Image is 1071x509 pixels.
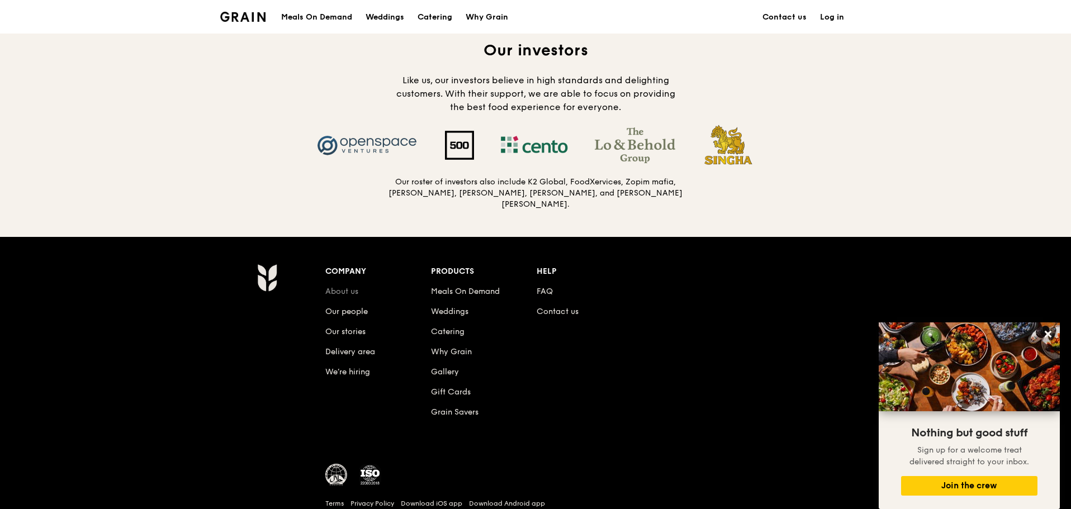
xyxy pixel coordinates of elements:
a: Gallery [431,367,459,377]
div: Products [431,264,537,279]
div: Catering [418,1,452,34]
a: Delivery area [325,347,375,356]
a: Our people [325,307,368,316]
span: Sign up for a welcome treat delivered straight to your inbox. [909,445,1029,467]
div: Meals On Demand [281,1,352,34]
a: Download iOS app [401,499,462,508]
img: MUIS Halal Certified [325,464,348,486]
a: Why Grain [459,1,515,34]
a: Weddings [359,1,411,34]
a: Contact us [537,307,579,316]
img: Singha [689,123,769,168]
button: Close [1039,325,1057,343]
a: About us [325,287,358,296]
a: Download Android app [469,499,545,508]
span: Nothing but good stuff [911,426,1027,440]
img: Grain [257,264,277,292]
span: Like us, our investors believe in high standards and delighting customers. With their support, we... [396,75,675,112]
a: Weddings [431,307,468,316]
img: The Lo & Behold Group [581,127,689,163]
a: Catering [411,1,459,34]
div: Why Grain [466,1,508,34]
div: Weddings [366,1,404,34]
a: Why Grain [431,347,472,356]
a: FAQ [537,287,553,296]
button: Join the crew [901,476,1037,496]
img: Grain [220,12,266,22]
a: Our stories [325,327,366,336]
a: Terms [325,499,344,508]
a: Contact us [756,1,813,34]
img: ISO Certified [359,464,381,486]
img: DSC07876-Edit02-Large.jpeg [879,322,1060,411]
img: Cento Ventures [487,127,581,163]
a: Log in [813,1,851,34]
a: Gift Cards [431,387,471,397]
a: Meals On Demand [431,287,500,296]
a: Privacy Policy [350,499,394,508]
a: Grain Savers [431,407,478,417]
div: Help [537,264,642,279]
div: Company [325,264,431,279]
a: Catering [431,327,465,336]
a: We’re hiring [325,367,370,377]
img: 500 Startups [432,131,487,160]
h5: Our roster of investors also include K2 Global, FoodXervices, Zopim mafia, [PERSON_NAME], [PERSON... [388,177,683,210]
span: Our investors [484,41,588,60]
img: Openspace Ventures [303,127,432,163]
